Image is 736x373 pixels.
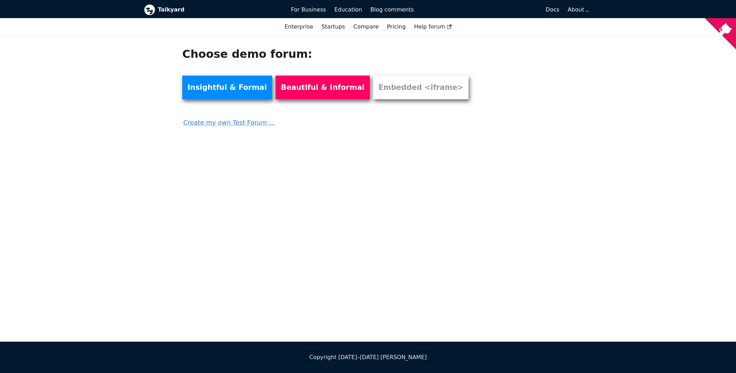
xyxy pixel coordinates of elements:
[373,76,469,99] a: Embedded <iframe>
[418,4,564,16] a: Docs
[158,5,281,14] b: Talkyard
[144,4,281,15] a: Talkyard logoTalkyard
[334,6,362,13] span: Education
[275,76,370,99] a: Beautiful & Informal
[287,4,330,16] a: For Business
[366,4,418,16] a: Blog comments
[291,6,326,13] span: For Business
[182,76,272,99] a: Insightful & Formal
[144,4,155,15] img: Talkyard logo
[144,353,592,362] div: Copyright [DATE]–[DATE] [PERSON_NAME]
[568,6,588,13] a: About
[546,6,559,13] span: Docs
[383,21,410,33] a: Pricing
[370,6,414,13] span: Blog comments
[353,23,379,30] a: Compare
[317,21,349,33] a: Startups
[414,23,451,30] span: Help forum
[182,112,477,128] a: Create my own Test Forum ...
[330,4,366,16] a: Education
[280,21,317,33] a: Enterprise
[410,21,456,33] a: Help forum
[182,47,477,61] h1: Choose demo forum:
